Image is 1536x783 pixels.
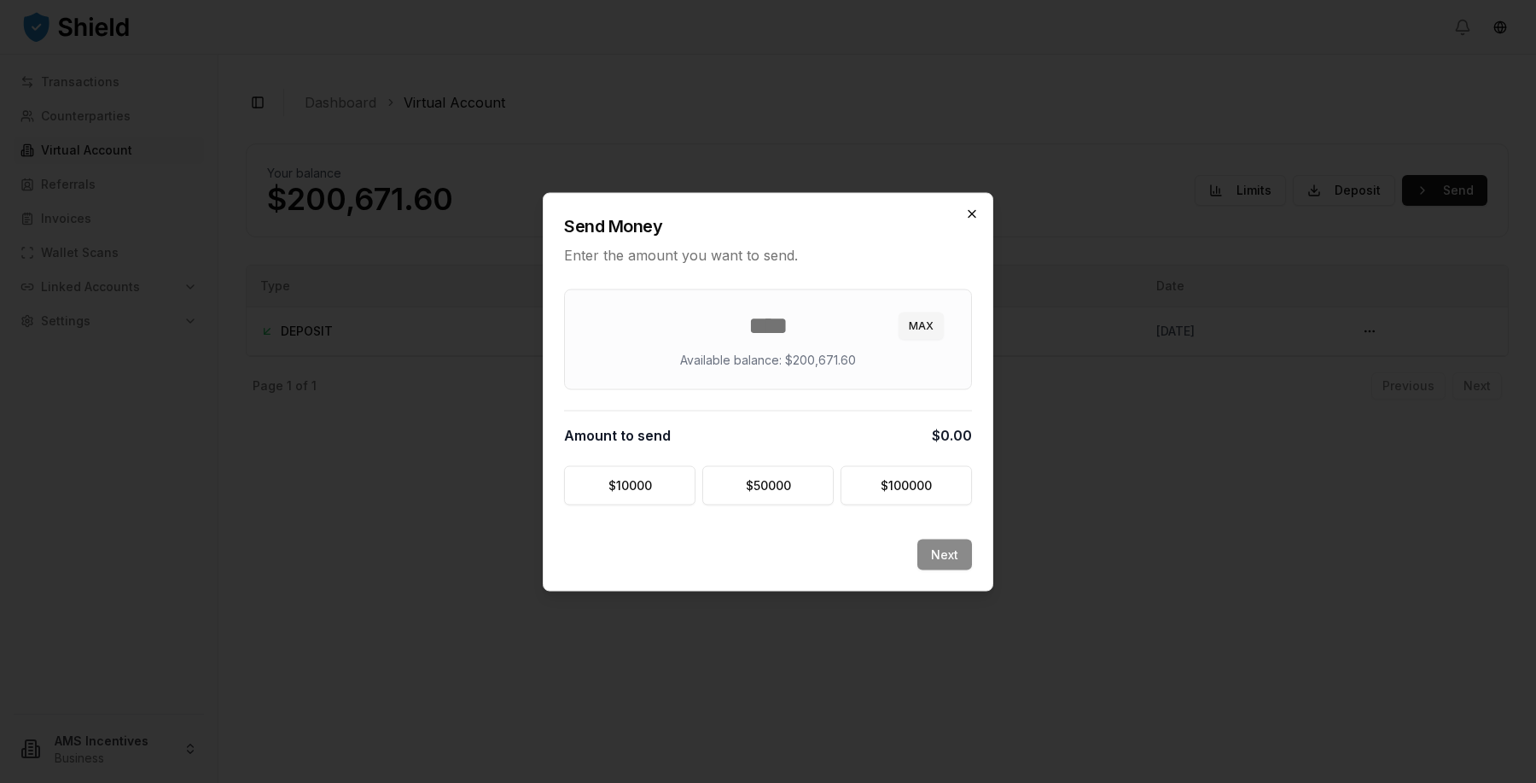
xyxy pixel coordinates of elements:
button: MAX [899,312,944,339]
p: Available balance: $200,671.60 [680,351,856,368]
span: $0.00 [932,424,972,445]
button: $50000 [702,465,834,505]
button: $10000 [564,465,695,505]
button: $100000 [841,465,972,505]
h2: Send Money [564,213,972,237]
p: Enter the amount you want to send. [564,244,972,265]
span: Amount to send [564,424,671,445]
